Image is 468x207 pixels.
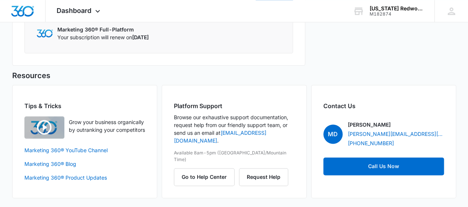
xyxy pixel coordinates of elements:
[174,168,235,186] button: Go to Help Center
[348,130,444,138] a: [PERSON_NAME][EMAIL_ADDRESS][PERSON_NAME][DOMAIN_NAME]
[24,174,145,181] a: Marketing 360® Product Updates
[57,7,91,14] span: Dashboard
[348,121,391,128] p: [PERSON_NAME]
[323,157,444,175] a: Call Us Now
[24,116,64,138] img: Quick Overview Video
[323,101,444,110] h2: Contact Us
[57,26,149,33] p: Marketing 360® Full-Platform
[370,6,424,11] div: account name
[239,168,288,186] button: Request Help
[57,33,149,41] p: Your subscription will renew on
[132,34,149,40] span: [DATE]
[12,70,456,81] h5: Resources
[370,11,424,17] div: account id
[24,101,145,110] h2: Tips & Tricks
[24,146,145,154] a: Marketing 360® YouTube Channel
[174,174,239,180] a: Go to Help Center
[174,150,294,163] p: Available 8am-5pm ([GEOGRAPHIC_DATA]/Mountain Time)
[174,113,294,144] p: Browse our exhaustive support documentation, request help from our friendly support team, or send...
[239,174,288,180] a: Request Help
[24,160,145,168] a: Marketing 360® Blog
[69,118,145,134] p: Grow your business organically by outranking your competitors
[348,139,394,147] a: [PHONE_NUMBER]
[37,29,53,37] img: Marketing 360 Logo
[323,124,343,144] span: MD
[174,101,294,110] h2: Platform Support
